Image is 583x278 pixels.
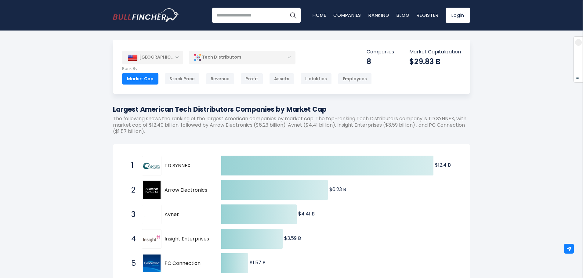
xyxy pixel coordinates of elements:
[143,206,161,223] img: Avnet
[368,12,389,18] a: Ranking
[367,49,394,55] p: Companies
[300,73,332,85] div: Liabilities
[165,211,211,218] span: Avnet
[143,181,161,199] img: Arrow Electronics
[409,57,461,66] div: $29.83 B
[284,235,301,242] text: $3.59 B
[128,185,134,195] span: 2
[298,210,315,217] text: $4.41 B
[122,73,158,85] div: Market Cap
[165,236,211,242] span: Insight Enterprises
[113,116,470,135] p: The following shows the ranking of the largest American companies by market cap. The top-ranking ...
[269,73,294,85] div: Assets
[165,163,211,169] span: TD SYNNEX
[128,234,134,244] span: 4
[165,187,211,193] span: Arrow Electronics
[113,8,179,22] a: Go to homepage
[165,260,211,267] span: PC Connection
[206,73,234,85] div: Revenue
[143,162,161,170] img: TD SYNNEX
[128,161,134,171] span: 1
[122,66,372,71] p: Rank By
[417,12,438,18] a: Register
[128,209,134,220] span: 3
[241,73,263,85] div: Profit
[329,186,346,193] text: $6.23 B
[409,49,461,55] p: Market Capitalization
[250,259,266,266] text: $1.57 B
[435,161,451,168] text: $12.4 B
[113,104,470,114] h1: Largest American Tech Distributors Companies by Market Cap
[113,8,179,22] img: Bullfincher logo
[367,57,394,66] div: 8
[165,73,200,85] div: Stock Price
[143,230,161,248] img: Insight Enterprises
[122,51,183,64] div: [GEOGRAPHIC_DATA]
[333,12,361,18] a: Companies
[189,50,295,64] div: Tech Distributors
[313,12,326,18] a: Home
[397,12,409,18] a: Blog
[143,255,161,272] img: PC Connection
[285,8,301,23] button: Search
[338,73,372,85] div: Employees
[446,8,470,23] a: Login
[128,258,134,269] span: 5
